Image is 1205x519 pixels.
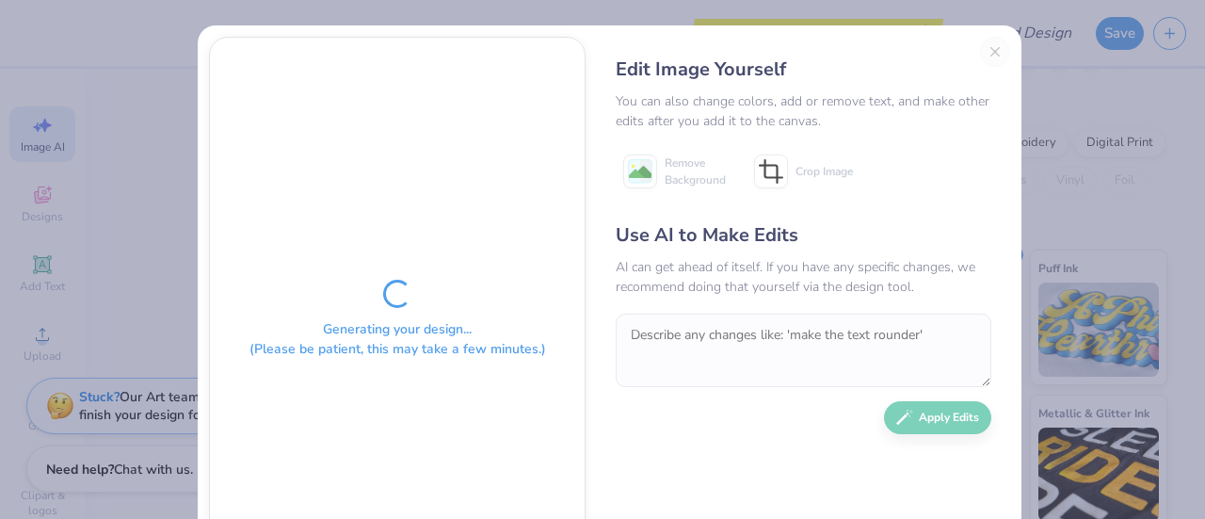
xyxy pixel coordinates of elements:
[616,257,991,297] div: AI can get ahead of itself. If you have any specific changes, we recommend doing that yourself vi...
[616,221,991,250] div: Use AI to Make Edits
[665,154,726,188] span: Remove Background
[616,56,991,84] div: Edit Image Yourself
[249,319,546,359] div: Generating your design... (Please be patient, this may take a few minutes.)
[616,91,991,131] div: You can also change colors, add or remove text, and make other edits after you add it to the canvas.
[616,148,733,195] button: Remove Background
[747,148,864,195] button: Crop Image
[795,163,853,180] span: Crop Image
